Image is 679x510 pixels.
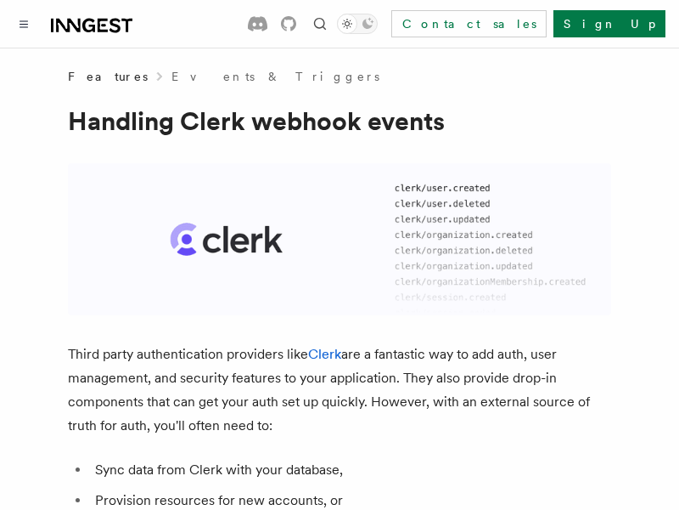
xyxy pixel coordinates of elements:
[14,14,34,34] button: Toggle navigation
[90,458,611,482] li: Sync data from Clerk with your database,
[308,346,341,362] a: Clerk
[171,68,379,85] a: Events & Triggers
[553,10,665,37] a: Sign Up
[68,68,148,85] span: Features
[337,14,378,34] button: Toggle dark mode
[68,163,611,315] img: Clerk logo and graphic showing Clerk webhook events
[68,343,611,438] p: Third party authentication providers like are a fantastic way to add auth, user management, and s...
[391,10,547,37] a: Contact sales
[310,14,330,34] button: Find something...
[68,105,611,136] h1: Handling Clerk webhook events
